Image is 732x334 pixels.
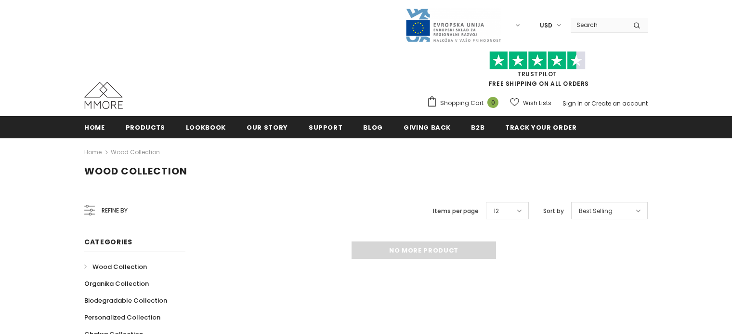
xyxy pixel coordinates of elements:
[510,94,551,111] a: Wish Lists
[126,116,165,138] a: Products
[517,70,557,78] a: Trustpilot
[247,116,288,138] a: Our Story
[494,206,499,216] span: 12
[84,82,123,109] img: MMORE Cases
[404,116,450,138] a: Giving back
[562,99,583,107] a: Sign In
[102,205,128,216] span: Refine by
[84,309,160,326] a: Personalized Collection
[84,258,147,275] a: Wood Collection
[427,55,648,88] span: FREE SHIPPING ON ALL ORDERS
[186,123,226,132] span: Lookbook
[84,237,132,247] span: Categories
[427,96,503,110] a: Shopping Cart 0
[84,296,167,305] span: Biodegradable Collection
[405,8,501,43] img: Javni Razpis
[186,116,226,138] a: Lookbook
[92,262,147,271] span: Wood Collection
[523,98,551,108] span: Wish Lists
[309,123,343,132] span: support
[505,116,576,138] a: Track your order
[247,123,288,132] span: Our Story
[84,147,102,158] a: Home
[540,21,552,30] span: USD
[405,21,501,29] a: Javni Razpis
[505,123,576,132] span: Track your order
[84,275,149,292] a: Organika Collection
[571,18,626,32] input: Search Site
[471,123,484,132] span: B2B
[591,99,648,107] a: Create an account
[404,123,450,132] span: Giving back
[84,123,105,132] span: Home
[363,116,383,138] a: Blog
[584,99,590,107] span: or
[84,313,160,322] span: Personalized Collection
[487,97,498,108] span: 0
[543,206,564,216] label: Sort by
[111,148,160,156] a: Wood Collection
[84,292,167,309] a: Biodegradable Collection
[84,116,105,138] a: Home
[471,116,484,138] a: B2B
[363,123,383,132] span: Blog
[126,123,165,132] span: Products
[84,164,187,178] span: Wood Collection
[579,206,613,216] span: Best Selling
[309,116,343,138] a: support
[84,279,149,288] span: Organika Collection
[433,206,479,216] label: Items per page
[489,51,586,70] img: Trust Pilot Stars
[440,98,484,108] span: Shopping Cart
